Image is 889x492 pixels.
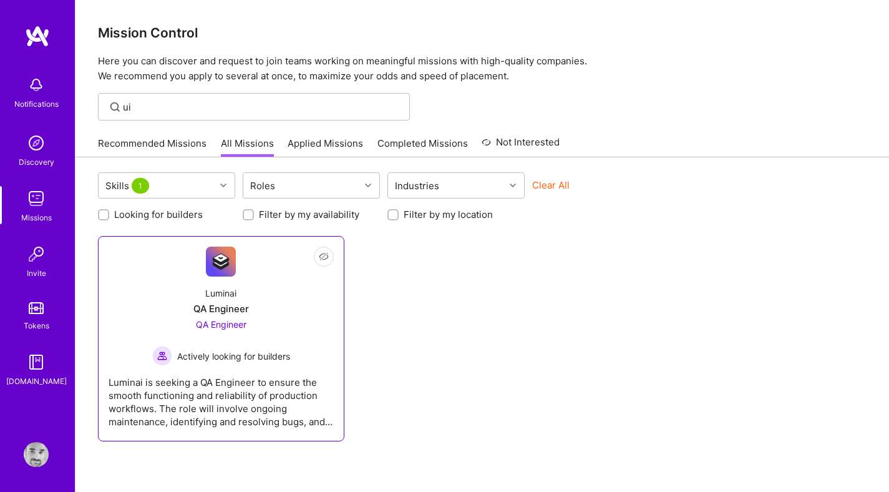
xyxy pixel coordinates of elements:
img: bell [24,72,49,97]
img: tokens [29,302,44,314]
img: teamwork [24,186,49,211]
label: Looking for builders [114,208,203,221]
img: Actively looking for builders [152,346,172,366]
i: icon Chevron [510,182,516,189]
img: guide book [24,350,49,375]
span: QA Engineer [196,319,246,330]
a: Recommended Missions [98,137,206,157]
div: Discovery [19,155,54,169]
div: Tokens [24,319,49,332]
a: Applied Missions [288,137,363,157]
div: Missions [21,211,52,224]
span: 1 [132,178,149,194]
div: QA Engineer [193,302,249,315]
label: Filter by my availability [259,208,359,221]
div: Skills [102,177,155,195]
h3: Mission Control [98,25,867,41]
label: Filter by my location [404,208,493,221]
i: icon SearchGrey [108,100,122,114]
div: Luminai is seeking a QA Engineer to ensure the smooth functioning and reliability of production w... [109,366,334,428]
img: logo [25,25,50,47]
i: icon EyeClosed [319,252,329,262]
a: Completed Missions [377,137,468,157]
a: All Missions [221,137,274,157]
div: [DOMAIN_NAME] [6,375,67,388]
a: Not Interested [482,135,560,157]
div: Roles [247,177,278,195]
i: icon Chevron [365,182,371,189]
div: Invite [27,267,46,280]
img: User Avatar [24,442,49,467]
button: Clear All [532,179,570,192]
p: Here you can discover and request to join teams working on meaningful missions with high-quality ... [98,54,867,84]
div: Notifications [14,97,59,111]
span: Actively looking for builders [177,350,290,363]
div: Luminai [205,287,236,300]
i: icon Chevron [220,182,226,189]
div: Industries [392,177,442,195]
img: discovery [24,130,49,155]
img: Company Logo [206,247,236,277]
input: Find Mission... [123,101,401,114]
img: Invite [24,242,49,267]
